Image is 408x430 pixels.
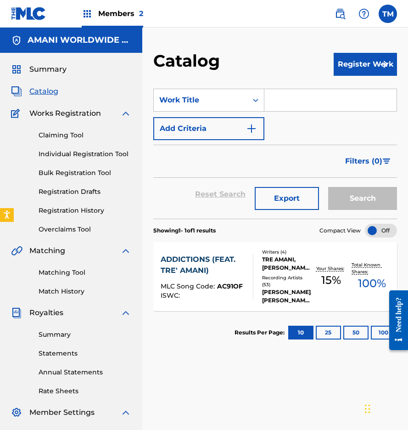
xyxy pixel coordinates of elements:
[120,407,131,418] img: expand
[362,386,408,430] iframe: Chat Widget
[358,8,369,19] img: help
[11,307,22,318] img: Royalties
[11,108,23,119] img: Works Registration
[331,5,349,23] a: Public Search
[39,368,131,377] a: Annual Statements
[235,328,287,337] p: Results Per Page:
[11,35,22,46] img: Accounts
[139,9,143,18] span: 2
[11,407,22,418] img: Member Settings
[319,226,361,235] span: Compact View
[355,5,373,23] div: Help
[39,187,131,197] a: Registration Drafts
[120,307,131,318] img: expand
[153,89,397,219] form: Search Form
[39,330,131,339] a: Summary
[382,281,408,359] iframe: Resource Center
[39,206,131,215] a: Registration History
[383,158,391,164] img: filter
[153,117,264,140] button: Add Criteria
[379,59,390,70] img: f7272a7cc735f4ea7f67.svg
[159,95,242,106] div: Work Title
[262,288,311,305] div: [PERSON_NAME],TRE' [PERSON_NAME], TRE' [PERSON_NAME] [PERSON_NAME], [PERSON_NAME] & TRE [PERSON_N...
[161,291,182,300] span: ISWC :
[352,261,392,275] p: Total Known Shares:
[153,226,216,235] p: Showing 1 - 1 of 1 results
[316,265,347,272] p: Your Shares:
[39,130,131,140] a: Claiming Tool
[120,245,131,256] img: expand
[120,108,131,119] img: expand
[161,254,246,276] div: ADDICTIONS (FEAT. TRE' AMANI)
[39,349,131,358] a: Statements
[29,245,65,256] span: Matching
[345,156,382,167] span: Filters ( 0 )
[262,255,311,272] div: TRE AMANI, [PERSON_NAME], [PERSON_NAME], [PERSON_NAME]
[98,8,143,19] span: Members
[39,287,131,296] a: Match History
[335,8,346,19] img: search
[82,8,93,19] img: Top Rightsholders
[371,326,396,339] button: 100
[217,282,243,290] span: AC91OF
[153,51,224,71] h2: Catalog
[11,64,67,75] a: SummarySummary
[255,187,319,210] button: Export
[11,86,58,97] a: CatalogCatalog
[29,64,67,75] span: Summary
[262,274,311,288] div: Recording Artists ( 53 )
[29,86,58,97] span: Catalog
[28,35,131,45] h5: AMANI WORLDWIDE PUBLISHING
[288,326,313,339] button: 10
[316,326,341,339] button: 25
[11,86,22,97] img: Catalog
[11,7,46,20] img: MLC Logo
[379,5,397,23] div: User Menu
[11,64,22,75] img: Summary
[358,275,386,292] span: 100 %
[334,53,397,76] button: Register Work
[11,245,22,256] img: Matching
[29,307,63,318] span: Royalties
[321,272,341,289] span: 15 %
[39,386,131,396] a: Rate Sheets
[39,168,131,178] a: Bulk Registration Tool
[39,225,131,234] a: Overclaims Tool
[246,123,257,134] img: 9d2ae6d4665cec9f34b9.svg
[29,407,95,418] span: Member Settings
[340,150,397,173] button: Filters (0)
[161,282,217,290] span: MLC Song Code :
[39,149,131,159] a: Individual Registration Tool
[29,108,101,119] span: Works Registration
[39,268,131,277] a: Matching Tool
[365,395,370,423] div: Drag
[262,249,311,255] div: Writers ( 4 )
[343,326,369,339] button: 50
[153,242,397,311] a: ADDICTIONS (FEAT. TRE' AMANI)MLC Song Code:AC91OFISWC:Writers (4)TRE AMANI, [PERSON_NAME], [PERSO...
